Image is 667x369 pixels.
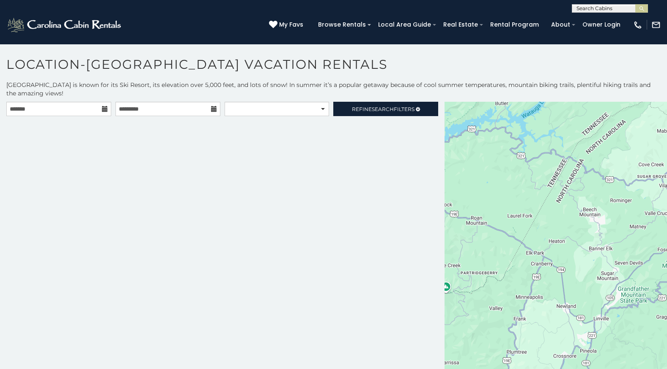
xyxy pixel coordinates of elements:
[314,18,370,31] a: Browse Rentals
[333,102,438,116] a: RefineSearchFilters
[269,20,305,30] a: My Favs
[578,18,625,31] a: Owner Login
[372,106,394,112] span: Search
[374,18,435,31] a: Local Area Guide
[651,20,661,30] img: mail-regular-white.png
[439,18,482,31] a: Real Estate
[633,20,642,30] img: phone-regular-white.png
[547,18,574,31] a: About
[279,20,303,29] span: My Favs
[6,16,124,33] img: White-1-2.png
[486,18,543,31] a: Rental Program
[352,106,414,112] span: Refine Filters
